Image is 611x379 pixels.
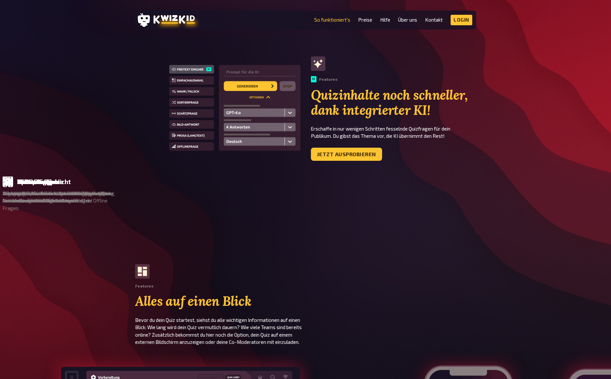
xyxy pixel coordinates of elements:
div: Multiple Choice [378,178,425,185]
div: Uploadfrage [134,178,173,185]
div: Freie Eingabe [12,178,53,185]
p: Du willst etwas in die richtige Reihenfolge bringen. Nimm’ eine Sortierfrage! [486,190,603,204]
a: Jetzt ausprobieren [311,148,382,161]
a: Login [451,15,472,25]
p: Bevor du dein Quiz startest, siehst du alle wichtigen Informationen auf einen Blick: Wie lang wir... [135,316,306,346]
a: Kontakt [425,17,443,23]
a: Preise [358,17,372,23]
a: Hilfe [380,17,390,23]
h2: Quizinhalte noch schneller, dank integrierter KI! [311,88,476,118]
p: Achtung kreative Runde. Lass die User eigene Bilder hochladen, um die Frage zu beantworten! [120,190,237,204]
a: Über uns [398,17,417,23]
p: Antwort A, B, C oder doch Antwort D? Keine Ahnung, aber im Zweifelsfall immer Antwort C! [364,190,481,204]
p: Wie viele Nashörner es auf der Welt gibt, fragst du am besten mit einer Schätzfrage! [242,190,359,204]
div: Features [135,284,153,288]
div: KI [311,76,316,82]
div: Features [311,76,337,82]
a: So funktioniert's [314,17,350,23]
img: Freetext AI [169,65,300,153]
p: Erschaffe in nur wenigen Schritten fesselnde Quizfragen für dein Publikum. Du gibst das Thema vor... [311,125,476,140]
div: Schätzfrage [256,178,294,185]
div: Sortierfrage [501,178,539,185]
h2: Alles auf einen Blick [135,294,306,309]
